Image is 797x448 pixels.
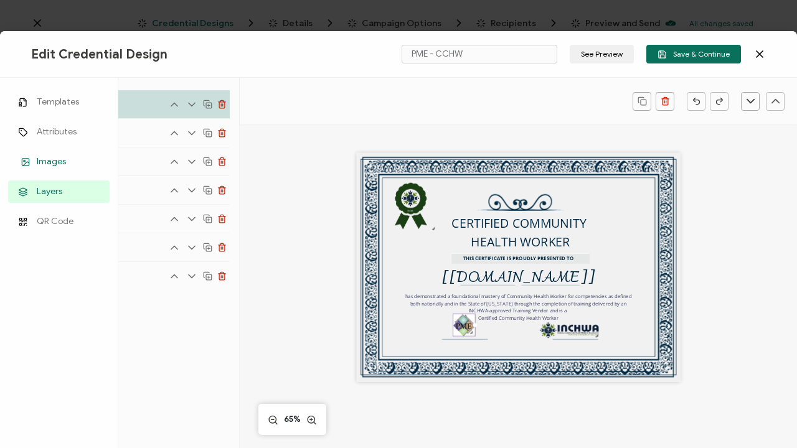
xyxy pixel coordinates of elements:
[441,266,596,292] pre: [[DOMAIN_NAME]]
[37,126,77,138] span: Attributes
[538,321,600,339] img: f34a5b15-727d-4c5c-80e3-be4ca3faea68.png
[8,121,110,143] a: Attributes
[402,45,557,63] input: Name your certificate
[37,185,62,198] span: Layers
[570,45,634,63] button: See Preview
[385,180,437,232] img: 7de8a901-02e5-442f-a80a-01de82f1fbd4.png
[646,45,741,63] button: Save & Continue
[463,255,573,262] pre: THIS CERTIFICATE IS PROUDLY PRESENTED TO
[31,47,167,62] span: Edit Credential Design
[37,215,73,228] span: QR Code
[37,156,66,168] span: Images
[8,151,110,173] a: Images
[658,50,730,59] span: Save & Continue
[453,314,474,336] img: 9479d6da-b432-4c94-b45b-87d825f36c5b.png
[37,96,79,108] span: Templates
[405,293,633,322] pre: has demonstrated a foundational mastery of Community Health Worker for competencies as defined bo...
[281,413,303,426] span: 65%
[451,215,590,250] pre: CERTIFIED COMMUNITY HEALTH WORKER
[735,388,797,448] iframe: Chat Widget
[8,180,110,203] a: Layers
[8,210,110,233] a: QR Code
[8,91,110,113] a: Templates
